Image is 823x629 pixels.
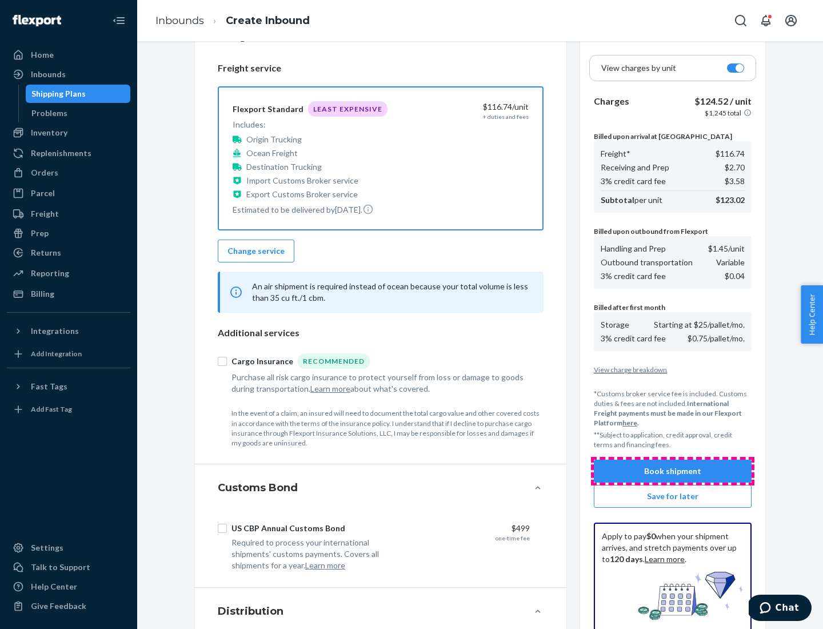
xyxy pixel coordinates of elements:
p: *Customs broker service fee is included. Customs duties & fees are not included. [594,389,752,428]
div: Problems [31,108,67,119]
p: $124.52 / unit [694,95,752,108]
p: $116.74 [716,148,745,160]
b: $0 [646,531,656,541]
button: Fast Tags [7,377,130,396]
h4: Distribution [218,604,283,619]
button: Help Center [801,285,823,344]
button: Learn more [305,560,345,571]
button: Open account menu [780,9,802,32]
button: Change service [218,240,294,262]
button: Close Navigation [107,9,130,32]
button: Learn more [310,383,350,395]
button: Talk to Support [7,558,130,576]
input: Cargo InsuranceRecommended [218,357,227,366]
div: + duties and fees [483,113,529,121]
p: Freight service [218,62,544,75]
a: Inbounds [7,65,130,83]
div: Shipping Plans [31,88,86,99]
div: Returns [31,247,61,258]
a: Home [7,46,130,64]
p: In the event of a claim, an insured will need to document the total cargo value and other covered... [231,408,544,448]
p: 3% credit card fee [601,270,666,282]
p: $1,245 total [705,108,741,118]
img: Flexport logo [13,15,61,26]
b: Subtotal [601,195,634,205]
button: Integrations [7,322,130,340]
b: International Freight payments must be made in our Flexport Platform . [594,399,742,427]
p: $0.04 [725,270,745,282]
div: Freight [31,208,59,220]
button: Give Feedback [7,597,130,615]
div: Recommended [298,353,370,369]
a: Help Center [7,578,130,596]
a: Create Inbound [226,14,310,27]
p: Receiving and Prep [601,162,669,173]
a: Settings [7,539,130,557]
div: Billing [31,288,54,300]
div: Inventory [31,127,67,138]
div: $499 [411,523,530,534]
a: here [622,419,637,427]
a: Orders [7,164,130,182]
div: Parcel [31,188,55,199]
div: Settings [31,542,63,554]
p: Includes: [233,119,387,130]
div: Orders [31,167,58,178]
p: Export Customs Broker service [246,189,358,200]
b: 120 days [610,554,643,564]
p: $123.02 [716,194,745,206]
button: View charge breakdown [594,365,752,375]
b: Charges [594,95,629,106]
ol: breadcrumbs [146,4,319,38]
p: 3% credit card fee [601,333,666,344]
div: Add Fast Tag [31,404,72,414]
a: Freight [7,205,130,223]
a: Add Integration [7,345,130,363]
p: Destination Trucking [246,161,322,173]
div: Help Center [31,581,77,592]
div: Home [31,49,54,61]
div: Give Feedback [31,600,86,612]
p: Apply to pay when your shipment arrives, and stretch payments over up to . . [602,531,744,565]
input: US CBP Annual Customs Bond [218,524,227,533]
p: View charges by unit [601,62,676,74]
a: Shipping Plans [26,85,131,103]
div: Required to process your international shipments' customs payments. Covers all shipments for a year. [231,537,402,571]
div: Replenishments [31,148,91,159]
a: Add Fast Tag [7,400,130,419]
div: $116.74 /unit [410,101,529,113]
p: $0.75/pallet/mo. [688,333,745,344]
div: Flexport Standard [233,103,303,115]
p: 3% credit card fee [601,176,666,187]
div: Add Integration [31,349,82,359]
a: Returns [7,244,130,262]
div: Integrations [31,325,79,337]
p: Outbound transportation [601,257,693,268]
p: Billed after first month [594,302,752,312]
a: Reporting [7,264,130,282]
p: Storage [601,319,629,331]
a: Problems [26,104,131,122]
p: Variable [716,257,745,268]
div: Least Expensive [308,101,387,117]
iframe: Opens a widget where you can chat to one of our agents [749,595,812,623]
a: Billing [7,285,130,303]
p: **Subject to application, credit approval, credit terms and financing fees. [594,430,752,449]
a: Inventory [7,124,130,142]
p: Origin Trucking [246,134,302,145]
p: $1.45 /unit [708,243,745,254]
a: Replenishments [7,144,130,162]
div: Talk to Support [31,562,90,573]
div: Fast Tags [31,381,67,392]
p: $2.70 [725,162,745,173]
div: Inbounds [31,69,66,80]
p: Handling and Prep [601,243,666,254]
button: Save for later [594,485,752,508]
div: Prep [31,228,49,239]
a: Parcel [7,184,130,202]
button: Open notifications [754,9,777,32]
p: per unit [601,194,662,206]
